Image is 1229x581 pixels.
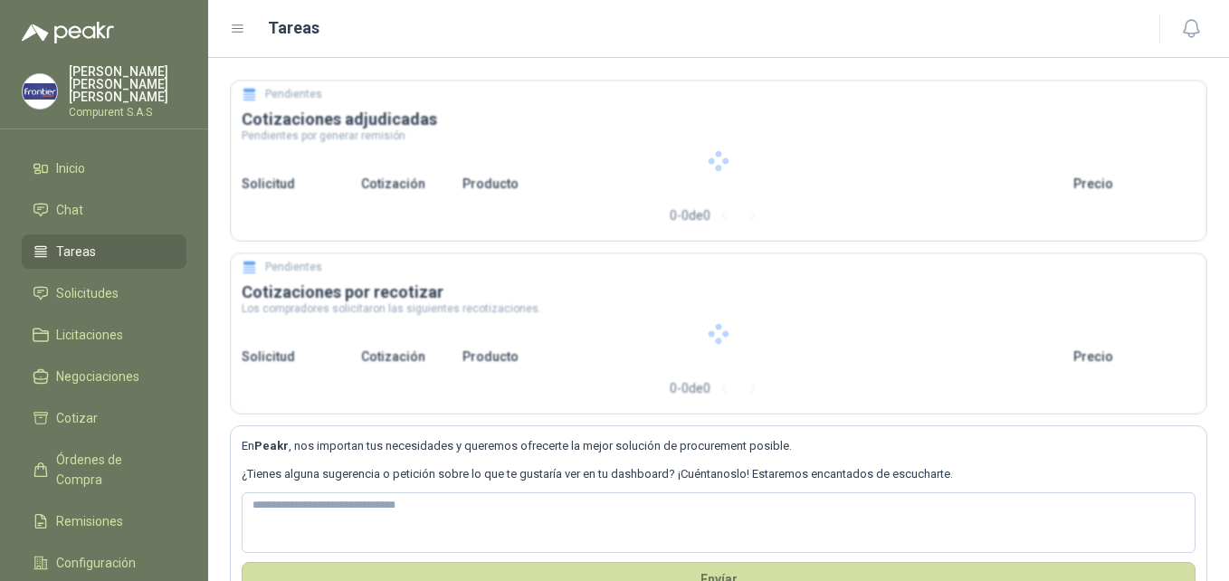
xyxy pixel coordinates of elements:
[22,401,186,435] a: Cotizar
[22,318,186,352] a: Licitaciones
[22,546,186,580] a: Configuración
[268,15,319,41] h1: Tareas
[56,408,98,428] span: Cotizar
[22,276,186,310] a: Solicitudes
[56,242,96,262] span: Tareas
[242,465,1196,483] p: ¿Tienes alguna sugerencia o petición sobre lo que te gustaría ver en tu dashboard? ¡Cuéntanoslo! ...
[242,437,1196,455] p: En , nos importan tus necesidades y queremos ofrecerte la mejor solución de procurement posible.
[23,74,57,109] img: Company Logo
[56,367,139,386] span: Negociaciones
[56,283,119,303] span: Solicitudes
[56,511,123,531] span: Remisiones
[56,325,123,345] span: Licitaciones
[22,443,186,497] a: Órdenes de Compra
[22,193,186,227] a: Chat
[69,65,186,103] p: [PERSON_NAME] [PERSON_NAME] [PERSON_NAME]
[56,450,169,490] span: Órdenes de Compra
[22,504,186,538] a: Remisiones
[22,22,114,43] img: Logo peakr
[254,439,289,452] b: Peakr
[69,107,186,118] p: Compurent S.A.S
[22,151,186,186] a: Inicio
[56,200,83,220] span: Chat
[56,158,85,178] span: Inicio
[22,234,186,269] a: Tareas
[22,359,186,394] a: Negociaciones
[56,553,136,573] span: Configuración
